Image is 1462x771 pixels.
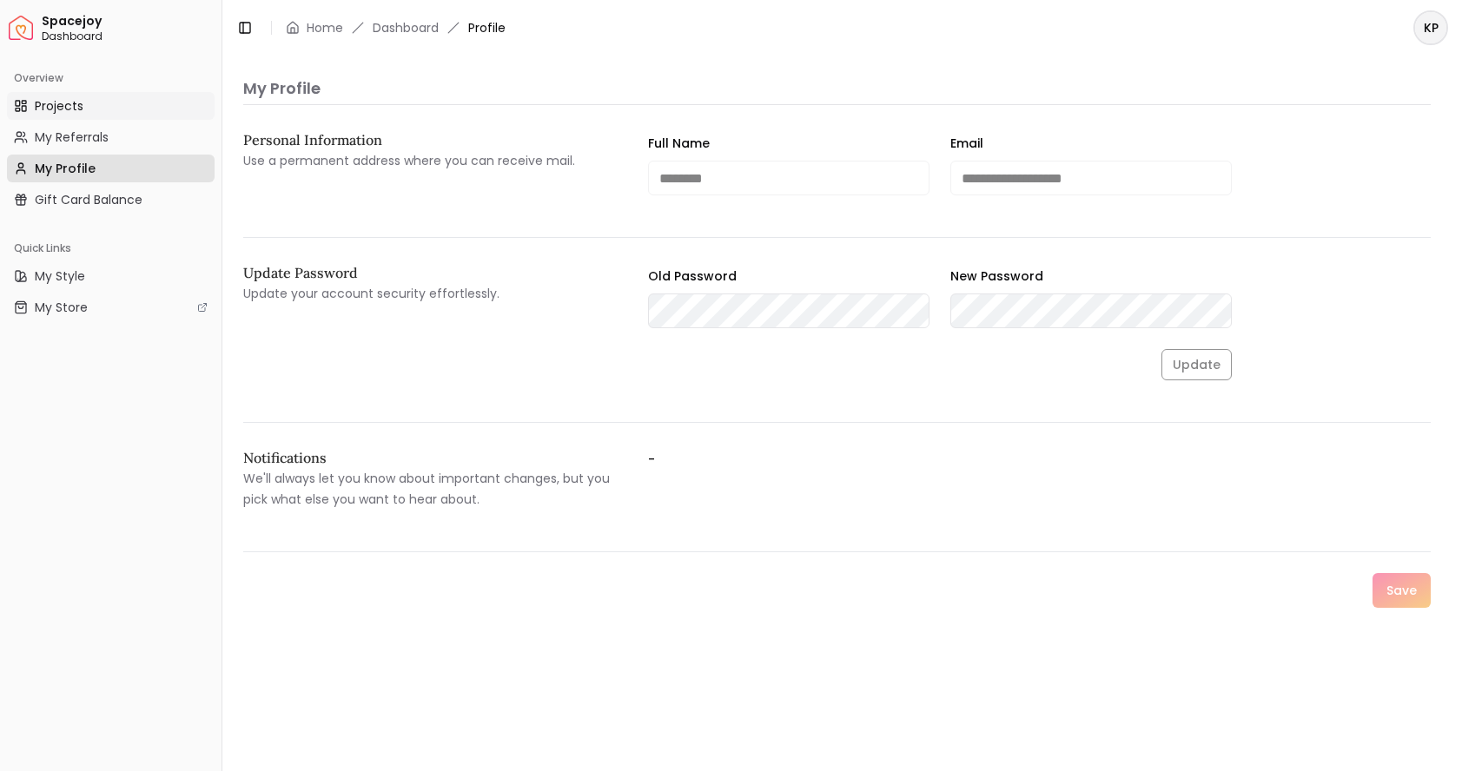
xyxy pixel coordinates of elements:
[648,267,737,285] label: Old Password
[950,135,983,152] label: Email
[7,64,215,92] div: Overview
[35,299,88,316] span: My Store
[373,19,439,36] a: Dashboard
[9,16,33,40] a: Spacejoy
[648,135,710,152] label: Full Name
[243,451,620,465] h2: Notifications
[243,133,620,147] h2: Personal Information
[42,14,215,30] span: Spacejoy
[9,16,33,40] img: Spacejoy Logo
[35,191,142,208] span: Gift Card Balance
[307,19,343,36] a: Home
[7,262,215,290] a: My Style
[7,293,215,321] a: My Store
[648,451,1025,510] label: -
[7,92,215,120] a: Projects
[1413,10,1448,45] button: KP
[7,186,215,214] a: Gift Card Balance
[243,283,620,304] p: Update your account security effortlessly.
[7,155,215,182] a: My Profile
[35,160,96,177] span: My Profile
[950,267,1043,285] label: New Password
[35,267,85,285] span: My Style
[1415,12,1446,43] span: KP
[243,266,620,280] h2: Update Password
[468,19,506,36] span: Profile
[7,234,215,262] div: Quick Links
[243,468,620,510] p: We'll always let you know about important changes, but you pick what else you want to hear about.
[35,97,83,115] span: Projects
[7,123,215,151] a: My Referrals
[243,76,1431,101] p: My Profile
[42,30,215,43] span: Dashboard
[243,150,620,171] p: Use a permanent address where you can receive mail.
[35,128,109,146] span: My Referrals
[286,19,506,36] nav: breadcrumb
